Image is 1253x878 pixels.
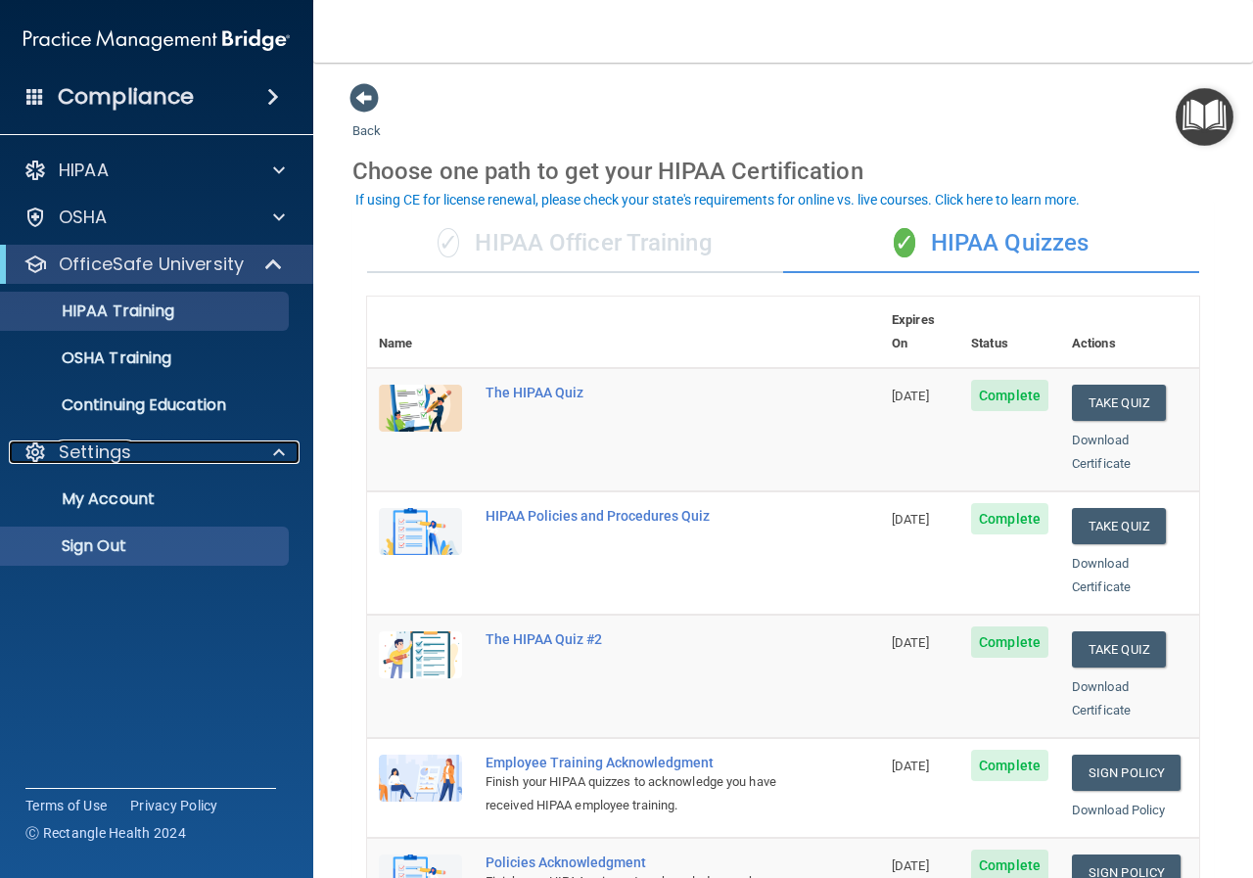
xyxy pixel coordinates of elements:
[438,228,459,257] span: ✓
[59,206,108,229] p: OSHA
[25,796,107,815] a: Terms of Use
[1072,679,1131,717] a: Download Certificate
[13,395,280,415] p: Continuing Education
[892,389,929,403] span: [DATE]
[23,159,285,182] a: HIPAA
[486,508,782,524] div: HIPAA Policies and Procedures Quiz
[1072,385,1166,421] button: Take Quiz
[23,206,285,229] a: OSHA
[1072,631,1166,668] button: Take Quiz
[486,855,782,870] div: Policies Acknowledgment
[59,253,244,276] p: OfficeSafe University
[892,635,929,650] span: [DATE]
[1072,755,1181,791] a: Sign Policy
[25,823,186,843] span: Ⓒ Rectangle Health 2024
[783,214,1199,273] div: HIPAA Quizzes
[959,297,1060,368] th: Status
[59,440,131,464] p: Settings
[892,858,929,873] span: [DATE]
[1072,556,1131,594] a: Download Certificate
[352,100,381,138] a: Back
[971,380,1048,411] span: Complete
[13,536,280,556] p: Sign Out
[1072,508,1166,544] button: Take Quiz
[892,759,929,773] span: [DATE]
[367,214,783,273] div: HIPAA Officer Training
[59,159,109,182] p: HIPAA
[880,297,959,368] th: Expires On
[894,228,915,257] span: ✓
[352,143,1214,200] div: Choose one path to get your HIPAA Certification
[355,193,1080,207] div: If using CE for license renewal, please check your state's requirements for online vs. live cours...
[1176,88,1233,146] button: Open Resource Center
[13,348,171,368] p: OSHA Training
[971,503,1048,534] span: Complete
[486,385,782,400] div: The HIPAA Quiz
[367,297,474,368] th: Name
[130,796,218,815] a: Privacy Policy
[1072,433,1131,471] a: Download Certificate
[13,301,174,321] p: HIPAA Training
[23,253,284,276] a: OfficeSafe University
[971,626,1048,658] span: Complete
[23,440,285,464] a: Settings
[58,83,194,111] h4: Compliance
[23,21,290,60] img: PMB logo
[486,755,782,770] div: Employee Training Acknowledgment
[486,631,782,647] div: The HIPAA Quiz #2
[486,770,782,817] div: Finish your HIPAA quizzes to acknowledge you have received HIPAA employee training.
[971,750,1048,781] span: Complete
[13,489,280,509] p: My Account
[352,190,1083,209] button: If using CE for license renewal, please check your state's requirements for online vs. live cours...
[892,512,929,527] span: [DATE]
[1060,297,1199,368] th: Actions
[1072,803,1166,817] a: Download Policy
